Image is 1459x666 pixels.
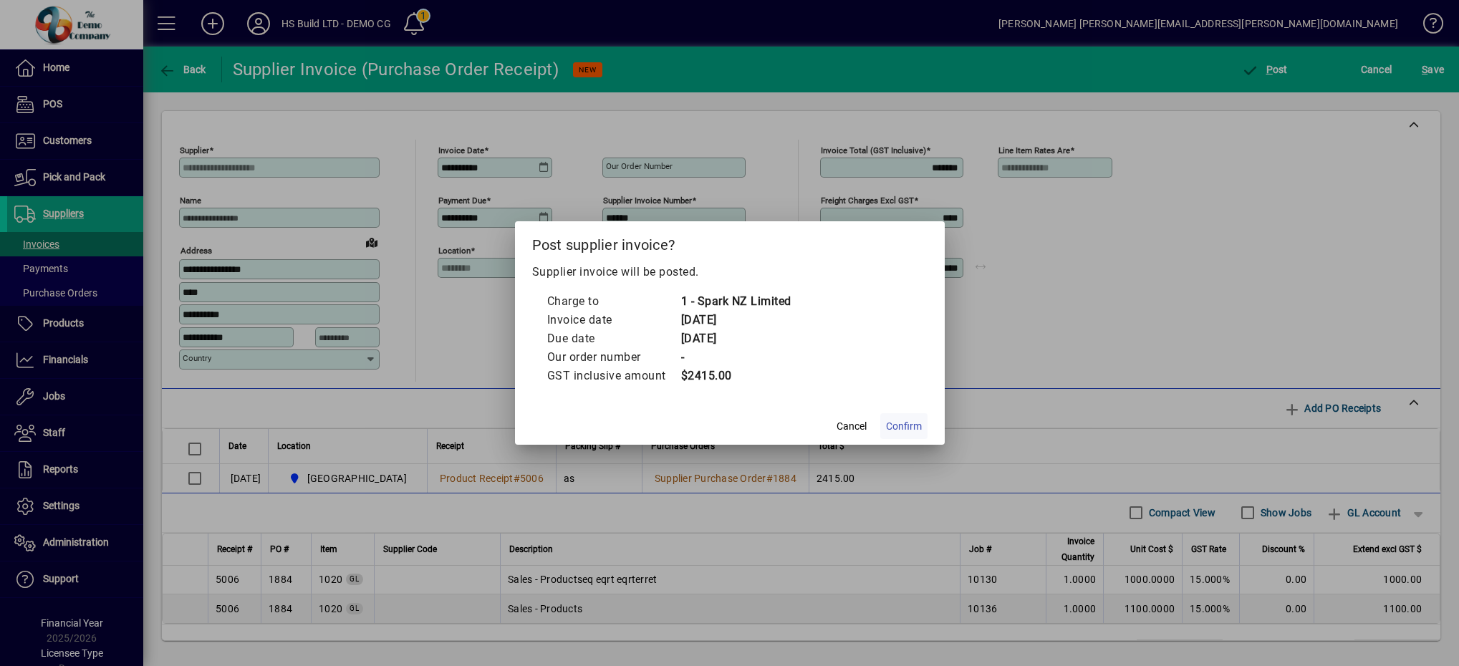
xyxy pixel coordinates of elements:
[546,348,680,367] td: Our order number
[680,311,791,329] td: [DATE]
[680,367,791,385] td: $2415.00
[837,419,867,434] span: Cancel
[546,311,680,329] td: Invoice date
[680,329,791,348] td: [DATE]
[880,413,928,439] button: Confirm
[546,292,680,311] td: Charge to
[680,348,791,367] td: -
[546,367,680,385] td: GST inclusive amount
[829,413,875,439] button: Cancel
[532,264,928,281] p: Supplier invoice will be posted.
[515,221,945,263] h2: Post supplier invoice?
[886,419,922,434] span: Confirm
[680,292,791,311] td: 1 - Spark NZ Limited
[546,329,680,348] td: Due date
